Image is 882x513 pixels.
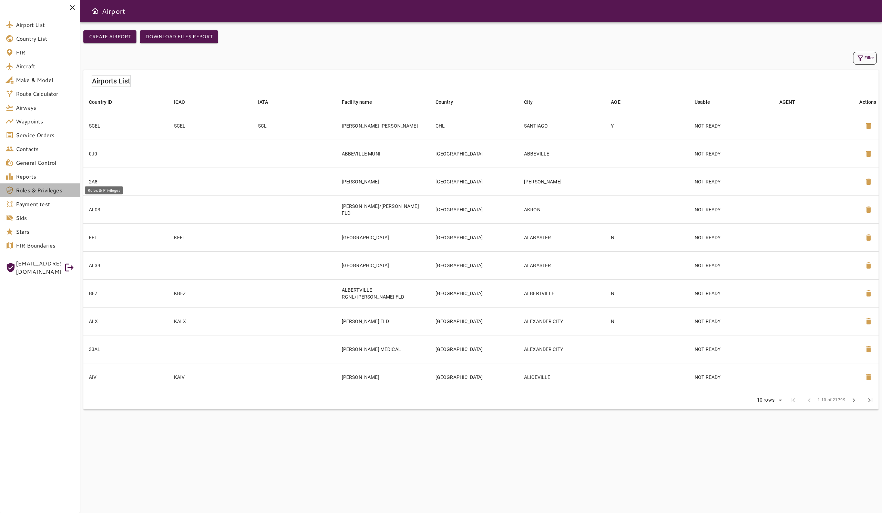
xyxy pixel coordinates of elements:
[342,98,372,106] div: Facility name
[258,98,277,106] span: IATA
[605,223,689,251] td: N
[519,363,605,391] td: ALICEVILLE
[860,118,877,134] button: Delete Airport
[83,223,168,251] td: EET
[140,30,218,43] button: Download Files Report
[168,307,253,335] td: KALX
[695,122,768,129] p: NOT READY
[864,289,873,298] span: delete
[83,30,136,43] button: Create airport
[864,150,873,158] span: delete
[336,335,430,363] td: [PERSON_NAME] MEDICAL
[168,223,253,251] td: KEET
[83,279,168,307] td: BFZ
[695,290,768,297] p: NOT READY
[519,140,605,168] td: ABBEVILLE
[695,346,768,353] p: NOT READY
[611,98,629,106] span: AOE
[524,98,533,106] div: City
[519,112,605,140] td: SANTIAGO
[336,307,430,335] td: [PERSON_NAME] FLD
[430,195,519,223] td: [GEOGRAPHIC_DATA]
[16,241,74,250] span: FIR Boundaries
[860,201,877,218] button: Delete Airport
[168,279,253,307] td: KBFZ
[862,392,879,409] span: Last Page
[174,98,185,106] div: ICAO
[866,396,874,404] span: last_page
[519,279,605,307] td: ALBERTVILLE
[801,392,818,409] span: Previous Page
[16,200,74,208] span: Payment test
[435,98,453,106] div: Country
[860,173,877,190] button: Delete Airport
[336,112,430,140] td: [PERSON_NAME] [PERSON_NAME]
[605,307,689,335] td: N
[16,159,74,167] span: General Control
[850,396,858,404] span: chevron_right
[435,98,462,106] span: Country
[752,395,784,405] div: 10 rows
[695,206,768,213] p: NOT READY
[168,112,253,140] td: SCEL
[83,251,168,279] td: AL39
[860,285,877,302] button: Delete Airport
[695,262,768,269] p: NOT READY
[16,76,74,84] span: Make & Model
[430,307,519,335] td: [GEOGRAPHIC_DATA]
[253,112,336,140] td: SCL
[336,195,430,223] td: [PERSON_NAME]/[PERSON_NAME] FLD
[16,21,74,29] span: Airport List
[83,140,168,168] td: 0J0
[519,251,605,279] td: ALABASTER
[83,363,168,391] td: AIV
[430,335,519,363] td: [GEOGRAPHIC_DATA]
[430,279,519,307] td: [GEOGRAPHIC_DATA]
[16,90,74,98] span: Route Calculator
[16,103,74,112] span: Airways
[16,186,74,194] span: Roles & Privileges
[83,335,168,363] td: 33AL
[779,98,804,106] span: AGENT
[430,168,519,195] td: [GEOGRAPHIC_DATA]
[519,307,605,335] td: ALEXANDER CITY
[784,392,801,409] span: First Page
[16,214,74,222] span: Sids
[16,34,74,43] span: Country List
[16,228,74,236] span: Stars
[89,98,121,106] span: Country ID
[16,131,74,139] span: Service Orders
[336,279,430,307] td: ALBERTVILLE RGNL/[PERSON_NAME] FLD
[818,397,845,404] span: 1-10 of 21799
[85,187,123,194] div: Roles & Privileges
[16,48,74,57] span: FIR
[102,6,125,17] h6: Airport
[864,261,873,270] span: delete
[860,313,877,330] button: Delete Airport
[755,397,776,403] div: 10 rows
[524,98,542,106] span: City
[168,363,253,391] td: KAIV
[89,98,112,106] div: Country ID
[605,112,689,140] td: Y
[88,4,102,18] button: Open drawer
[695,234,768,241] p: NOT READY
[695,98,710,106] div: Usable
[605,279,689,307] td: N
[336,363,430,391] td: [PERSON_NAME]
[864,122,873,130] span: delete
[519,335,605,363] td: ALEXANDER CITY
[864,345,873,353] span: delete
[864,233,873,242] span: delete
[336,223,430,251] td: [GEOGRAPHIC_DATA]
[860,257,877,274] button: Delete Airport
[430,251,519,279] td: [GEOGRAPHIC_DATA]
[430,363,519,391] td: [GEOGRAPHIC_DATA]
[430,112,519,140] td: CHL
[864,317,873,325] span: delete
[695,318,768,325] p: NOT READY
[16,145,74,153] span: Contacts
[853,52,877,65] button: Filter
[860,229,877,246] button: Delete Airport
[83,168,168,195] td: 2A8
